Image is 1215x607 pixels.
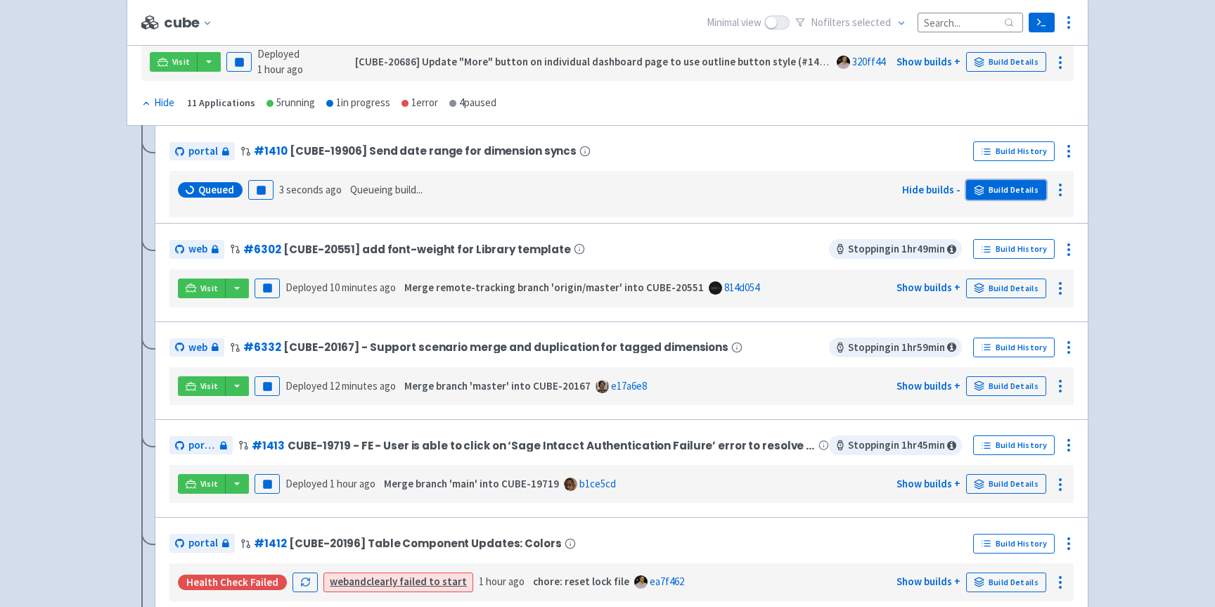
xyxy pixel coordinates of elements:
a: b1ce5cd [579,477,616,490]
strong: Merge branch 'main' into CUBE-19719 [384,477,559,490]
a: Build Details [966,180,1046,200]
span: [CUBE-20196] Table Component Updates: Colors [289,537,561,549]
span: portal [188,437,216,454]
span: Queueing build... [350,182,423,198]
span: Stopping in 1 hr 49 min [829,239,962,259]
div: 1 in progress [326,95,390,111]
strong: chore: reset lock file [533,575,629,588]
a: Hide builds - [902,183,960,196]
span: selected [852,15,891,29]
a: Show builds + [896,379,960,392]
span: Visit [172,56,191,68]
span: Minimal view [707,15,761,31]
a: Terminal [1029,13,1055,32]
time: 1 hour ago [479,575,525,588]
a: web [169,240,224,259]
div: Hide [141,95,174,111]
input: Search... [918,13,1023,32]
a: Visit [178,474,226,494]
time: 10 minutes ago [330,281,396,294]
span: Deployed [285,281,396,294]
a: #1410 [254,143,287,158]
span: web [188,340,207,356]
strong: Merge remote-tracking branch 'origin/master' into CUBE-20551 [404,281,704,294]
a: Build Details [966,573,1046,592]
a: Visit [178,376,226,396]
button: Pause [255,474,280,494]
a: Build History [973,338,1055,357]
span: [CUBE-19906] Send date range for dimension syncs [290,145,577,157]
span: Deployed [285,379,396,392]
span: portal [188,535,218,551]
a: portal [169,534,235,553]
a: e17a6e8 [611,379,647,392]
a: Build History [973,435,1055,455]
a: Build Details [966,376,1046,396]
button: Pause [248,180,274,200]
a: Build History [973,239,1055,259]
span: CUBE-19719 - FE - User is able to click on ‘Sage Intacct Authentication Failure’ error to resolve... [288,440,816,452]
button: Hide [141,95,176,111]
time: 1 hour ago [257,63,303,76]
a: Build Details [966,474,1046,494]
strong: Merge branch 'master' into CUBE-20167 [404,379,591,392]
a: portal [169,142,235,161]
a: Show builds + [896,575,960,588]
time: 12 minutes ago [330,379,396,392]
a: 814d054 [724,281,759,294]
a: #6332 [243,340,281,354]
a: Build History [973,141,1055,161]
span: Visit [200,478,219,490]
button: Pause [255,279,280,298]
a: portal [169,436,233,455]
span: Visit [200,283,219,294]
a: 320ff44 [852,55,885,68]
a: Show builds + [896,281,960,294]
span: Visit [200,381,219,392]
div: 1 error [401,95,438,111]
span: Deployed [285,477,375,490]
a: Visit [150,52,198,72]
div: 11 Applications [187,95,255,111]
time: 3 seconds ago [279,183,342,196]
a: Show builds + [896,477,960,490]
a: Build History [973,534,1055,554]
span: Stopping in 1 hr 45 min [829,435,962,455]
strong: [CUBE-20686] Update "More" button on individual dashboard page to use outline button style (#1417) [355,55,834,68]
a: #1412 [254,536,286,551]
span: [CUBE-20551] add font-weight for Library template [283,243,571,255]
span: Queued [198,183,234,197]
a: webandclearly failed to start [330,575,467,588]
button: Pause [226,52,252,72]
a: #6302 [243,242,281,257]
span: [CUBE-20167] - Support scenario merge and duplication for tagged dimensions [283,341,728,353]
time: 1 hour ago [330,477,375,490]
strong: clearly [366,575,397,588]
span: web [188,241,207,257]
a: web [169,338,224,357]
div: 4 paused [449,95,496,111]
a: Build Details [966,279,1046,298]
button: cube [164,15,218,31]
div: 5 running [266,95,315,111]
a: #1413 [252,438,285,453]
a: Show builds + [896,55,960,68]
span: portal [188,143,218,160]
span: Deployed [257,47,303,77]
a: ea7f462 [650,575,684,588]
span: Stopping in 1 hr 59 min [829,338,962,357]
a: Build Details [966,52,1046,72]
div: Health check failed [178,575,287,590]
strong: web [330,575,349,588]
button: Pause [255,376,280,396]
span: No filter s [811,15,891,31]
a: Visit [178,279,226,298]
